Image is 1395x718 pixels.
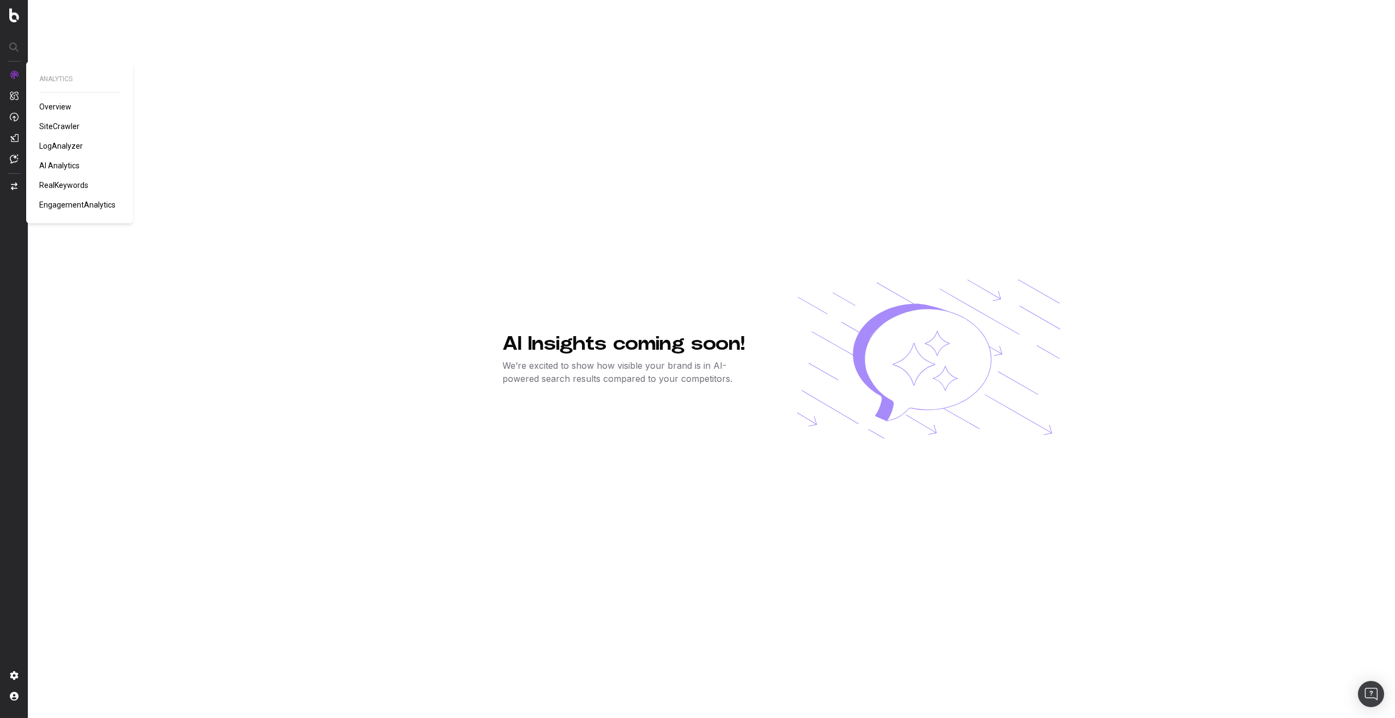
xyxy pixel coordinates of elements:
[11,182,17,190] img: Switch project
[10,154,19,163] img: Assist
[39,101,76,112] a: Overview
[39,142,83,150] span: LogAnalyzer
[10,692,19,701] img: My account
[39,200,116,209] span: EngagementAnalytics
[39,160,84,171] a: AI Analytics
[797,279,1060,439] img: Discover AI Analytics
[10,112,19,121] img: Activation
[1358,681,1384,707] div: Open Intercom Messenger
[39,141,87,151] a: LogAnalyzer
[10,133,19,142] img: Studio
[39,161,80,170] span: AI Analytics
[502,333,762,355] h1: AI Insights coming soon!
[39,102,71,111] span: Overview
[39,199,120,210] a: EngagementAnalytics
[39,181,88,190] span: RealKeywords
[10,91,19,100] img: Intelligence
[39,122,80,131] span: SiteCrawler
[502,359,762,385] p: We’re excited to show how visible your brand is in AI-powered search results compared to your com...
[39,180,93,191] a: RealKeywords
[9,8,19,22] img: Botify logo
[10,70,19,79] img: Analytics
[10,671,19,680] img: Setting
[39,121,84,132] a: SiteCrawler
[39,75,120,83] span: ANALYTICS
